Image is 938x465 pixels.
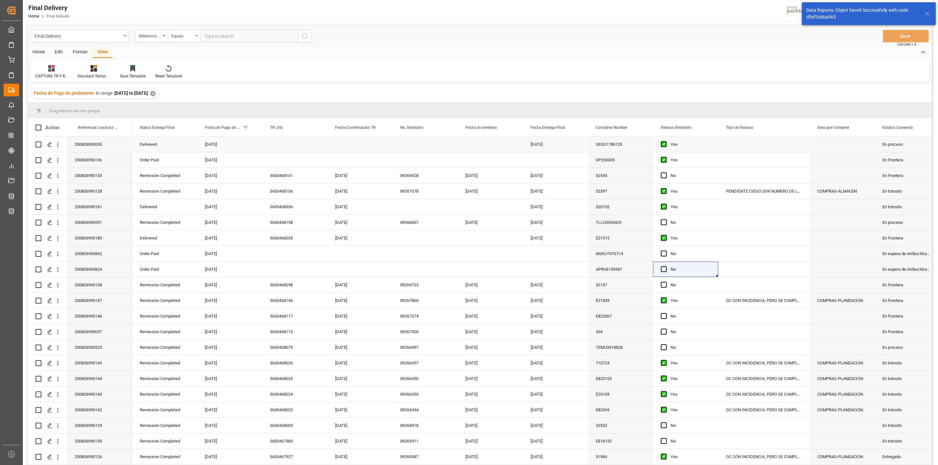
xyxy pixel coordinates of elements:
[270,125,283,130] span: TR (36)
[327,293,392,308] div: [DATE]
[392,433,458,449] div: 89265911
[588,402,653,417] div: E82369
[806,7,918,21] div: Data Reports: Object Saved Successfully with code d5ef3cbba963
[120,73,146,79] div: Save Template
[28,449,132,465] div: Press SPACE to select this row.
[523,418,588,433] div: [DATE]
[132,433,197,449] div: Remission Completed
[809,355,874,371] div: COMPRAS-PLANEACION
[262,402,327,417] div: 3600468023
[671,293,710,308] div: Yes
[114,90,148,96] span: [DATE] to [DATE]
[726,125,753,130] span: Tipo de Retraso
[392,277,458,293] div: 89269722
[392,449,458,464] div: 89265087
[465,125,497,130] span: Fecha de remision
[671,153,710,168] div: Yes
[392,387,458,402] div: 89266353
[458,324,523,339] div: [DATE]
[67,137,132,152] div: 250806900035
[718,371,809,386] div: OC CON INCIDENCIA, PERO SE CUMPLE CON KPI
[458,184,523,199] div: [DATE]
[34,90,94,96] span: Fecha de Pago de pedimento
[197,449,262,464] div: [DATE]
[140,125,175,130] span: Status Entrega Final
[262,215,327,230] div: 3600468158
[458,340,523,355] div: [DATE]
[28,277,132,293] div: Press SPACE to select this row.
[458,418,523,433] div: [DATE]
[523,308,588,324] div: [DATE]
[262,230,327,246] div: 3600468335
[392,184,458,199] div: 89267378
[671,215,710,230] div: No
[96,90,113,96] span: In range
[588,293,653,308] div: E21539
[132,355,197,371] div: Remission Completed
[327,355,392,371] div: [DATE]
[718,387,809,402] div: OC CON INCIDENCIA, PERO SE CUMPLE CON KPI
[68,47,92,58] div: Format
[458,355,523,371] div: [DATE]
[197,340,262,355] div: [DATE]
[588,152,653,168] div: SP253005
[523,324,588,339] div: [DATE]
[392,418,458,433] div: 89265918
[588,371,653,386] div: E823153
[168,30,200,42] button: open menu
[718,402,809,417] div: OC CON INCIDENCIA, PERO SE CUMPLE CON KPI
[28,308,132,324] div: Press SPACE to select this row.
[327,308,392,324] div: [DATE]
[588,308,653,324] div: E822067
[132,199,197,214] div: Delivered
[35,73,68,79] div: CAPTURA TR Y RETRASO + FECHA DE ENTREGA
[392,293,458,308] div: 89267866
[28,184,132,199] div: Press SPACE to select this row.
[671,340,710,355] div: No
[327,184,392,199] div: [DATE]
[132,449,197,464] div: Remission Completed
[197,262,262,277] div: [DATE]
[671,199,710,214] div: Yes
[718,449,809,464] div: OC CON INCIDENCIA, PERO SE CUMPLE CON KPI
[392,355,458,371] div: 89266357
[661,125,691,130] span: Retraso Remisión
[67,433,132,449] div: 250806990130
[671,356,710,371] div: Yes
[132,371,197,386] div: Remission Completed
[67,402,132,417] div: 250806990142
[150,91,156,96] div: ✕
[327,215,392,230] div: [DATE]
[671,262,710,277] div: No
[132,168,197,183] div: Remission Completed
[49,108,100,113] span: Drag here to set row groups
[67,215,132,230] div: 250806900591
[392,308,458,324] div: 89267574
[132,293,197,308] div: Remission Completed
[809,449,874,464] div: COMPRAS-PLANEACION
[67,152,132,168] div: 250806990136
[327,387,392,402] div: [DATE]
[458,215,523,230] div: [DATE]
[523,402,588,417] div: [DATE]
[132,152,197,168] div: Order Paid
[327,199,392,214] div: [DATE]
[28,324,132,340] div: Press SPACE to select this row.
[78,73,110,79] div: Standard Templates
[197,215,262,230] div: [DATE]
[262,418,327,433] div: 3600468003
[458,449,523,464] div: [DATE]
[523,184,588,199] div: [DATE]
[197,308,262,324] div: [DATE]
[262,324,327,339] div: 3600468115
[523,371,588,386] div: [DATE]
[671,278,710,293] div: No
[882,125,913,130] span: Estatus Comercio
[588,262,653,277] div: APRU6139387
[92,47,112,58] div: View
[588,184,653,199] div: 52397
[392,324,458,339] div: 89267506
[809,293,874,308] div: COMPRAS-PLANEACION
[588,340,653,355] div: TEMU3418828
[262,387,327,402] div: 3600468024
